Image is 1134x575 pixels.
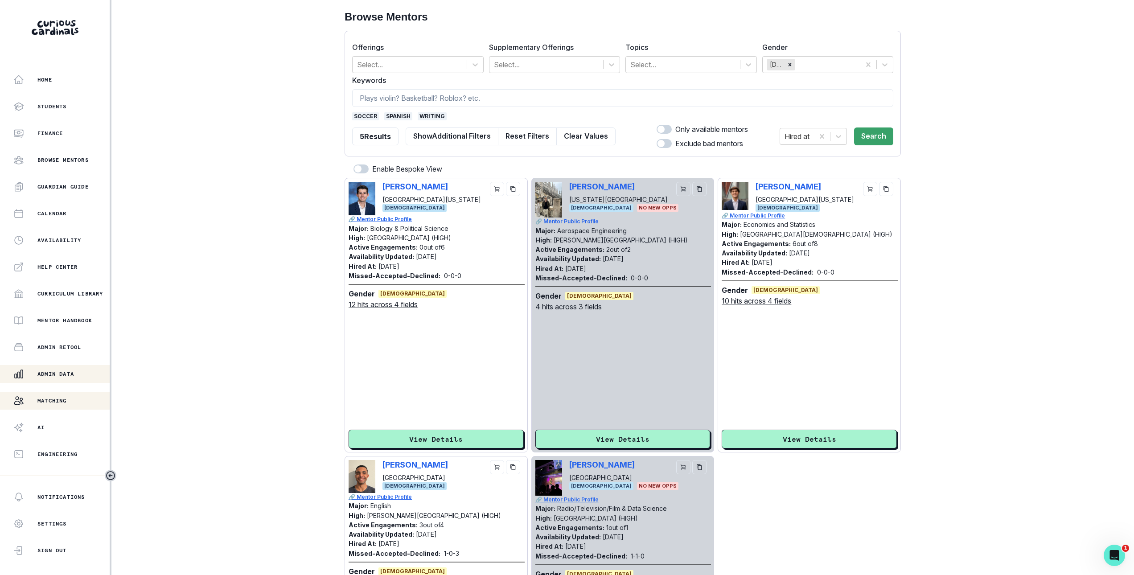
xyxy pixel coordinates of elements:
[367,234,451,242] p: [GEOGRAPHIC_DATA] (HIGH)
[349,530,414,538] p: Availability Updated:
[756,204,820,212] span: [DEMOGRAPHIC_DATA]
[419,521,444,529] p: 3 out of 4
[762,42,888,53] label: Gender
[349,460,375,493] img: Picture of Griffin Clinton
[349,215,525,223] a: 🔗 Mentor Public Profile
[535,496,711,504] a: 🔗 Mentor Public Profile
[625,42,752,53] label: Topics
[569,182,643,191] p: [PERSON_NAME]
[37,370,74,378] p: Admin Data
[722,240,791,247] p: Active Engagements:
[382,473,448,482] p: [GEOGRAPHIC_DATA]
[535,265,563,272] p: Hired At:
[606,246,631,253] p: 2 out of 2
[722,267,814,277] p: Missed-Accepted-Declined:
[722,430,897,448] button: View Details
[349,512,365,519] p: High:
[489,42,615,53] label: Supplementary Offerings
[444,271,461,280] p: 0 - 0 - 0
[406,127,498,145] button: ShowAdditional Filters
[1104,545,1125,566] iframe: Intercom live chat
[419,243,445,251] p: 0 out of 6
[37,520,67,527] p: Settings
[352,112,379,120] span: soccer
[370,502,391,509] p: English
[378,263,399,270] p: [DATE]
[556,127,616,145] button: Clear Values
[631,551,645,561] p: 1 - 1 - 0
[535,514,552,522] p: High:
[37,290,103,297] p: Curriculum Library
[372,164,442,174] p: Enable Bespoke View
[793,240,818,247] p: 6 out of 8
[37,183,89,190] p: Guardian Guide
[37,237,81,244] p: Availability
[349,430,524,448] button: View Details
[535,301,602,312] u: 4 hits across 3 fields
[767,59,785,70] div: [DEMOGRAPHIC_DATA]
[740,230,892,238] p: [GEOGRAPHIC_DATA][DEMOGRAPHIC_DATA] (HIGH)
[382,195,481,204] p: [GEOGRAPHIC_DATA][US_STATE]
[378,540,399,547] p: [DATE]
[565,292,633,300] span: [DEMOGRAPHIC_DATA]
[675,124,748,135] p: Only available mentors
[722,212,898,220] a: 🔗 Mentor Public Profile
[863,182,877,196] button: cart
[535,505,555,512] p: Major:
[535,218,711,226] a: 🔗 Mentor Public Profile
[349,253,414,260] p: Availability Updated:
[785,59,795,70] div: Remove Male
[565,265,586,272] p: [DATE]
[569,473,635,482] p: [GEOGRAPHIC_DATA]
[692,182,707,196] button: copy
[37,424,45,431] p: AI
[752,286,820,294] span: [DEMOGRAPHIC_DATA]
[535,273,627,283] p: Missed-Accepted-Declined:
[637,204,678,212] span: No New Opps
[349,502,369,509] p: Major:
[349,243,418,251] p: Active Engagements:
[349,234,365,242] p: High:
[535,460,562,496] img: Picture of Diego Goldfrank
[637,482,678,490] span: No New Opps
[535,533,601,541] p: Availability Updated:
[569,204,633,212] span: [DEMOGRAPHIC_DATA]
[416,253,437,260] p: [DATE]
[32,20,78,35] img: Curious Cardinals Logo
[557,227,627,234] p: Aerospace Engineering
[382,460,448,469] p: [PERSON_NAME]
[722,221,742,228] p: Major:
[352,89,893,107] input: Plays violin? Basketball? Roblox? etc.
[535,430,711,448] button: View Details
[37,451,78,458] p: Engineering
[37,210,67,217] p: Calendar
[37,263,78,271] p: Help Center
[349,493,525,501] p: 🔗 Mentor Public Profile
[789,249,810,257] p: [DATE]
[37,397,67,404] p: Matching
[37,156,89,164] p: Browse Mentors
[345,11,901,24] h2: Browse Mentors
[565,542,586,550] p: [DATE]
[722,249,787,257] p: Availability Updated:
[603,533,624,541] p: [DATE]
[676,460,690,474] button: cart
[382,482,447,490] span: [DEMOGRAPHIC_DATA]
[744,221,815,228] p: Economics and Statistics
[370,225,448,232] p: Biology & Political Science
[554,514,638,522] p: [GEOGRAPHIC_DATA] (HIGH)
[535,236,552,244] p: High:
[382,204,447,212] span: [DEMOGRAPHIC_DATA]
[722,296,791,306] u: 10 hits across 4 fields
[349,299,418,310] u: 12 hits across 4 fields
[606,524,628,531] p: 1 out of 1
[535,182,562,218] img: Picture of Adam Anulewicz
[535,551,627,561] p: Missed-Accepted-Declined:
[569,195,668,204] p: [US_STATE][GEOGRAPHIC_DATA]
[37,344,81,351] p: Admin Retool
[535,227,555,234] p: Major:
